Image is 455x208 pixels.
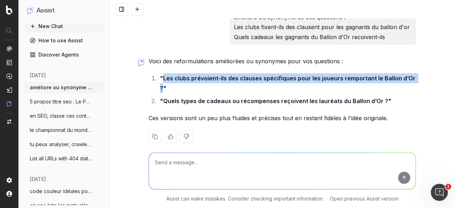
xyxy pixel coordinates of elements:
span: en SEO, classe ces contenus en chaud fro [30,112,92,119]
p: améliore ou synonyme de ces questions : Les clubs fixent-ils des clausent pour les gagnants du ba... [234,12,412,42]
img: Switch project [7,119,11,124]
span: 1 [445,184,451,190]
button: Assist [27,6,101,16]
button: le championnat du monde masculin de vole [24,124,104,136]
button: List all URLs with 404 status code from [24,153,104,164]
a: Open previous Assist version [330,195,398,202]
h1: Assist [36,6,55,16]
p: Ces versions sont un peu plus fluides et précises tout en restant fidèles à l'idée originale. [149,113,416,123]
img: Assist [6,101,12,107]
button: améliore ou synonyme de cette question : [24,82,104,93]
span: [DATE] [30,176,46,183]
a: Discover Agents [24,49,104,60]
span: List all URLs with 404 status code from [30,155,92,162]
img: Analytics [6,46,12,52]
span: 5 propos titre seo : Le Paris Saint-Germ [30,98,92,105]
span: tu peux analyser, crawler rapidement un [30,141,92,148]
img: Activation [6,73,12,79]
img: My account [6,191,12,197]
img: Intelligence [6,59,12,65]
p: Voici des reformulations améliorées ou synonymes pour vos questions : [149,56,416,66]
strong: "Les clubs prévoient-ils des clauses spécifiques pour les joueurs remportant le Ballon d’Or ?" [160,75,417,92]
button: code couleur idéales pour un diagramme d [24,186,104,197]
img: Studio [6,87,12,93]
p: Assist can make mistakes. Consider checking important information. [166,195,324,202]
span: améliore ou synonyme de cette question : [30,84,92,91]
img: Setting [6,177,12,183]
img: Botify logo [6,5,12,15]
img: Assist [27,7,33,14]
button: en SEO, classe ces contenus en chaud fro [24,110,104,122]
a: How to use Assist [24,35,104,46]
strong: "Quels types de cadeaux ou récompenses reçoivent les lauréats du Ballon d’Or ?" [160,97,391,105]
iframe: Intercom live chat [431,184,448,201]
img: Botify assist logo [138,59,145,66]
button: New Chat [24,21,104,32]
span: le championnat du monde masculin de vole [30,127,92,134]
span: code couleur idéales pour un diagramme d [30,188,92,195]
button: tu peux analyser, crawler rapidement un [24,139,104,150]
span: [DATE] [30,72,46,79]
button: 5 propos titre seo : Le Paris Saint-Germ [24,96,104,107]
